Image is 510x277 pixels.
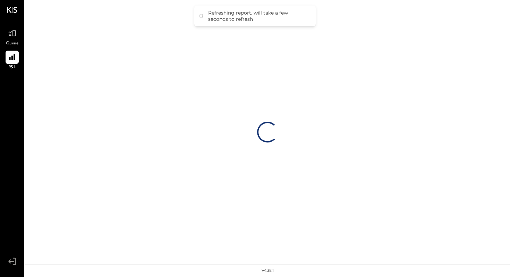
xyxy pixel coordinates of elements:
span: P&L [8,64,16,71]
a: P&L [0,51,24,71]
span: Queue [6,41,19,47]
div: Refreshing report, will take a few seconds to refresh [208,10,309,22]
a: Queue [0,27,24,47]
div: v 4.38.1 [262,268,274,274]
